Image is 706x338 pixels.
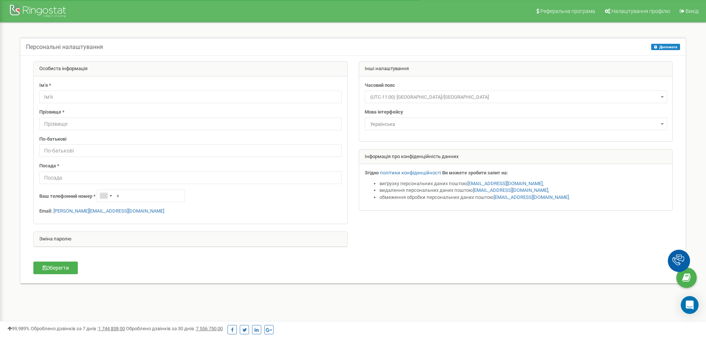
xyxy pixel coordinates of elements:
label: Прізвище * [39,109,64,116]
span: Українська [367,119,664,129]
label: Ім'я * [39,82,51,89]
u: 1 744 838,00 [98,326,125,331]
a: політики конфіденційності [380,170,441,175]
div: Open Intercom Messenger [681,296,699,314]
span: (UTC-11:00) Pacific/Midway [365,91,667,103]
div: Інші налаштування [359,62,673,76]
button: Допомога [651,44,680,50]
label: По-батькові [39,136,66,143]
input: Ім'я [39,91,342,103]
label: Посада * [39,163,59,170]
span: Вихід [686,8,699,14]
input: Прізвище [39,118,342,130]
span: Оброблено дзвінків за 30 днів : [126,326,223,331]
li: обмеження обробки персональних даних поштою . [379,194,667,201]
a: [EMAIL_ADDRESS][DOMAIN_NAME] [473,187,548,193]
div: Інформація про конфіденційність данних [359,150,673,164]
span: Українська [365,118,667,130]
div: Telephone country code [97,190,114,202]
input: Посада [39,171,342,184]
li: видалення персональних даних поштою , [379,187,667,194]
input: По-батькові [39,144,342,157]
span: Реферальна програма [540,8,595,14]
label: Мова інтерфейсу [365,109,403,116]
label: Ваш телефонний номер * [39,193,96,200]
li: вигрузку персональних даних поштою , [379,180,667,187]
span: 99,989% [7,326,30,331]
u: 7 556 750,00 [196,326,223,331]
span: Налаштування профілю [611,8,670,14]
label: Часовий пояс [365,82,395,89]
input: +1-800-555-55-55 [97,190,185,202]
a: [EMAIL_ADDRESS][DOMAIN_NAME] [467,181,543,186]
strong: Ви можете зробити запит на: [442,170,508,175]
a: [EMAIL_ADDRESS][DOMAIN_NAME] [494,194,569,200]
strong: Email: [39,208,52,214]
div: Особиста інформація [34,62,347,76]
span: (UTC-11:00) Pacific/Midway [367,92,664,102]
div: Зміна паролю [34,232,347,247]
a: [PERSON_NAME][EMAIL_ADDRESS][DOMAIN_NAME] [53,208,164,214]
button: Зберегти [33,262,78,274]
h5: Персональні налаштування [26,44,103,50]
strong: Згідно [365,170,379,175]
span: Оброблено дзвінків за 7 днів : [31,326,125,331]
